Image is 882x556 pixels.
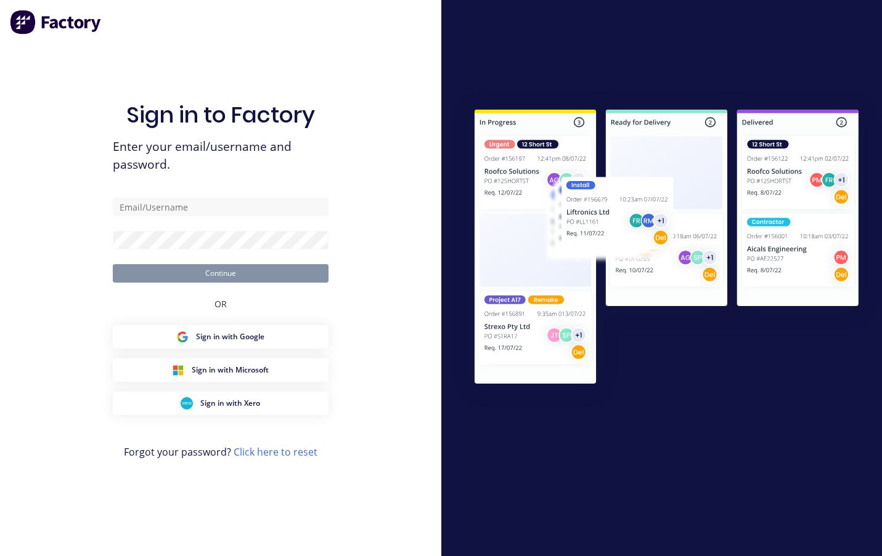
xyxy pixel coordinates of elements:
[10,10,102,34] img: Factory
[113,198,329,216] input: Email/Username
[181,397,193,409] img: Xero Sign in
[113,392,329,415] button: Xero Sign inSign in with Xero
[113,325,329,349] button: Google Sign inSign in with Google
[126,102,315,128] h1: Sign in to Factory
[124,445,317,459] span: Forgot your password?
[113,264,329,283] button: Continue
[200,398,260,409] span: Sign in with Xero
[113,358,329,382] button: Microsoft Sign inSign in with Microsoft
[172,364,184,376] img: Microsoft Sign in
[214,283,227,325] div: OR
[196,331,264,342] span: Sign in with Google
[234,445,317,459] a: Click here to reset
[113,138,329,174] span: Enter your email/username and password.
[192,365,269,376] span: Sign in with Microsoft
[176,331,189,343] img: Google Sign in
